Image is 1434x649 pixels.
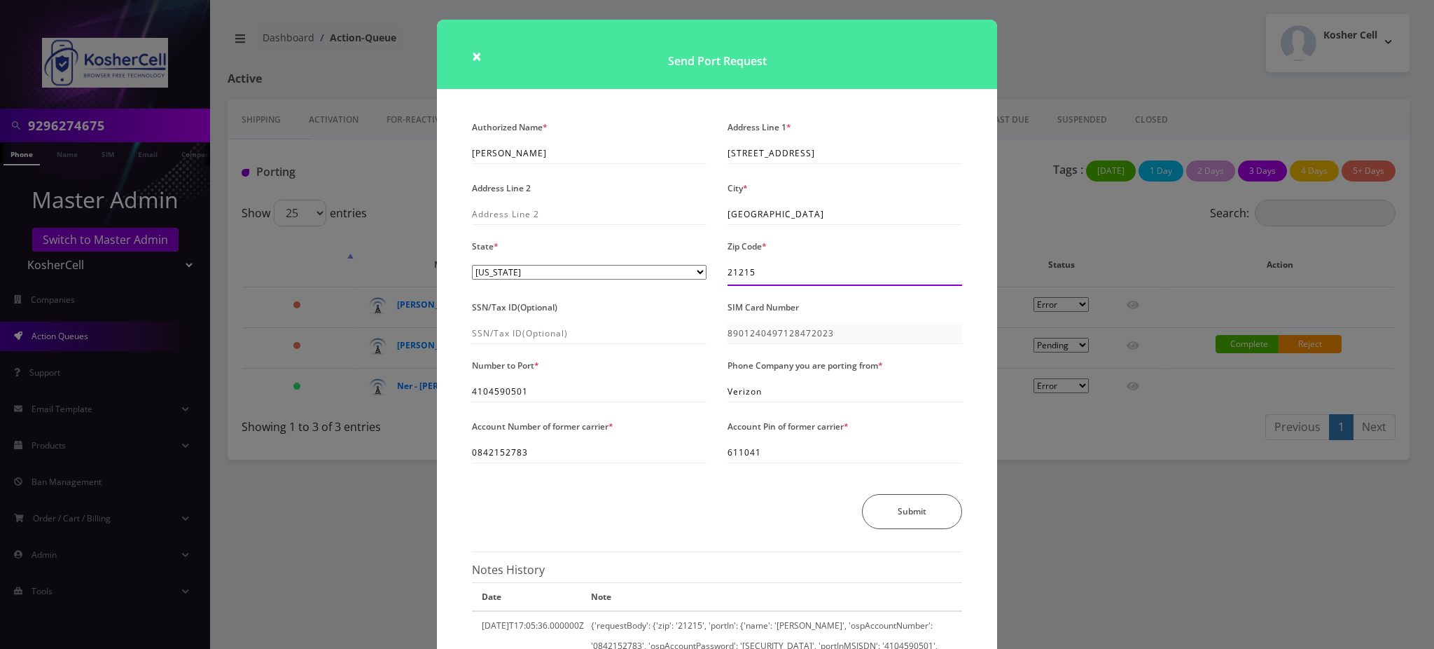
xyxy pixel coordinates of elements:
[728,355,883,376] label: Phone Company you are porting from
[728,117,791,137] label: Address Line 1
[472,563,962,577] h6: Notes History
[728,416,849,437] label: Account Pin of former carrier
[472,297,557,317] label: SSN/Tax ID(Optional)
[472,204,706,225] input: Address Line 2
[472,117,548,137] label: Authorized Name
[437,20,997,89] h1: Send Port Request
[479,583,588,611] th: Date
[728,178,748,198] label: City
[587,583,962,611] th: Note
[728,143,962,164] input: Address Line 1
[472,323,706,344] input: SSN/Tax ID(Optional)
[472,44,482,67] span: ×
[728,323,962,344] input: SIM Card Number
[472,143,706,164] input: Please Enter Authorized Name
[472,178,531,198] label: Address Line 2
[472,355,539,376] label: Number to Port
[728,204,962,225] input: Please Enter City
[728,236,767,257] label: Zip Code
[728,297,799,317] label: SIM Card Number
[472,236,499,257] label: State
[472,416,613,437] label: Account Number of former carrier
[472,381,706,402] input: Number to Port
[472,48,482,64] button: Close
[728,262,962,283] input: Zip
[862,494,962,529] button: Submit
